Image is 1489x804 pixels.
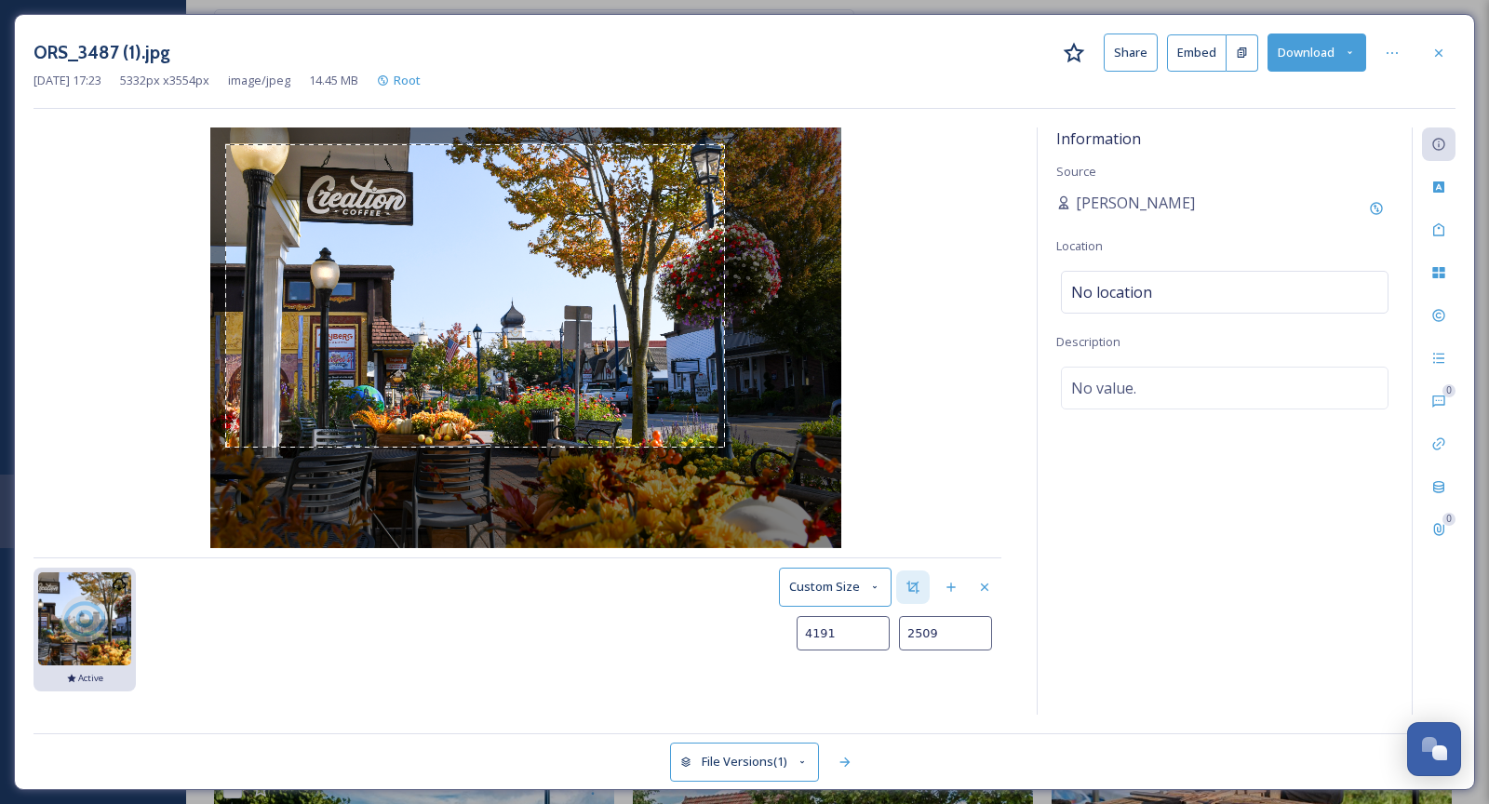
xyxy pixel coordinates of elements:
span: Active [78,672,103,685]
span: No location [1071,281,1152,303]
button: Custom Size [779,568,892,606]
span: 5332 px x 3554 px [120,72,209,89]
h3: ORS_3487 (1).jpg [34,39,170,66]
button: Open Chat [1407,722,1461,776]
span: Information [1056,128,1141,149]
div: Use the arrow keys to move the crop selection area [225,144,724,448]
span: Source [1056,163,1096,180]
input: width (px) [797,616,890,650]
img: crop [210,127,841,548]
button: Download [1268,33,1366,72]
span: [PERSON_NAME] [1076,192,1195,214]
span: Location [1056,237,1103,254]
span: image/jpeg [228,72,290,89]
span: 14.45 MB [309,72,358,89]
button: File Versions(1) [670,743,819,781]
span: Description [1056,333,1120,350]
input: height (px) [899,616,992,650]
span: [DATE] 17:23 [34,72,101,89]
div: 0 [1442,513,1455,526]
span: Root [394,72,421,88]
div: 0 [1442,384,1455,397]
span: No value. [1071,377,1136,399]
button: Share [1104,33,1158,72]
button: Embed [1167,34,1227,72]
